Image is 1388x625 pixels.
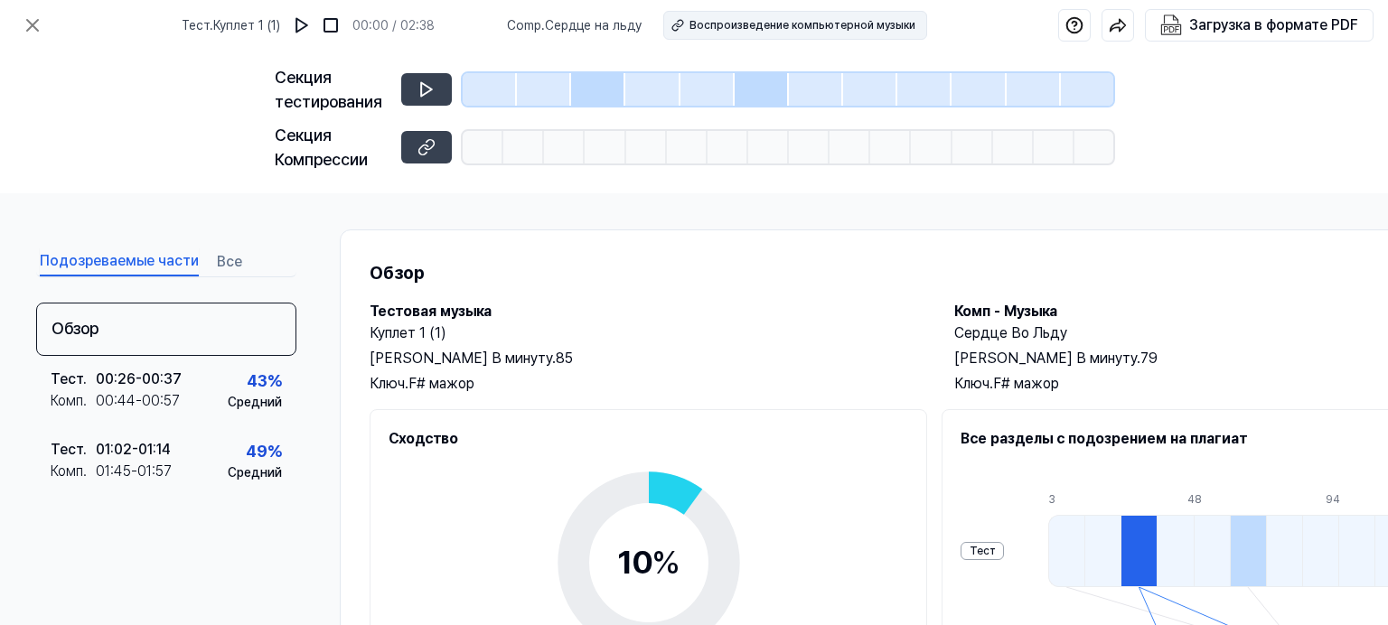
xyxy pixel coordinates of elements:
[652,543,680,582] span: %
[51,439,96,461] div: Тест .
[322,16,340,34] img: остановка
[1160,14,1182,36] img: Загрузка в формате PDF
[96,439,171,461] div: 01:02 - 01:14
[246,439,282,463] div: 49 %
[51,368,96,390] div: Тест .
[1048,491,1084,508] div: 3
[961,542,1004,560] div: Тест
[663,11,927,40] button: Воспроизведение компьютерной музыки
[96,461,172,482] div: 01:45 - 01:57
[689,17,915,33] div: Воспроизведение компьютерной музыки
[370,373,918,395] div: Ключ. F# мажор
[36,303,296,356] div: Обзор
[96,368,182,390] div: 00:26 - 00:37
[352,16,435,35] div: 00:00 / 02:38
[1157,10,1362,41] button: Загрузка в формате PDF
[247,368,282,393] div: 43 %
[275,123,390,172] div: Секция Компрессии
[370,301,918,322] h2: Тестовая музыка
[40,247,199,276] button: Подозреваемые части
[1109,16,1127,34] img: Поделиться
[228,463,282,482] div: Средний
[217,247,242,276] button: Все
[1065,16,1083,34] img: Справка
[370,322,918,344] h2: Куплет 1 (1)
[51,390,96,412] div: Комп .
[389,428,908,450] h2: Сходство
[370,348,918,369] div: [PERSON_NAME] В минуту. 85
[1189,14,1358,37] div: Загрузка в формате PDF
[293,16,311,34] img: воспроизвести
[228,393,282,412] div: Средний
[1187,491,1224,508] div: 48
[617,538,680,587] div: 10
[507,16,642,35] span: Comp . Сердце на льду
[182,16,280,35] span: Тест . Куплет 1 (1)
[51,461,96,482] div: Комп .
[1326,491,1362,508] div: 94
[96,390,180,412] div: 00:44 - 00:57
[275,65,390,114] div: Секция тестирования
